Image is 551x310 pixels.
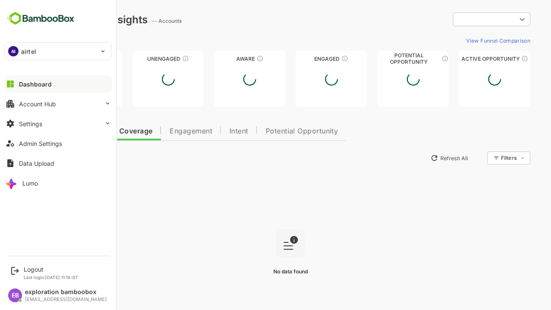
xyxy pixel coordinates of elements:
[470,150,500,166] div: Filters
[4,75,112,93] button: Dashboard
[235,128,308,135] span: Potential Opportunity
[4,10,77,27] img: BambooboxFullLogoMark.5f36c76dfaba33ec1ec1367b70bb1252.svg
[19,160,54,167] div: Data Upload
[24,266,78,273] div: Logout
[4,95,112,112] button: Account Hub
[429,56,500,62] div: Active Opportunity
[122,18,154,24] ag: -- Accounts
[4,115,112,132] button: Settings
[5,43,111,60] div: AIairtel
[25,288,107,296] div: exploration bamboobox
[199,128,218,135] span: Intent
[19,140,62,147] div: Admin Settings
[347,56,419,62] div: Potential Opportunity
[102,56,174,62] div: Unengaged
[21,47,36,56] p: airtel
[21,13,118,26] div: Dashboard Insights
[491,55,498,62] div: These accounts have open opportunities which might be at any of the Sales Stages
[139,128,182,135] span: Engagement
[29,128,122,135] span: Data Quality and Coverage
[24,275,78,280] p: Last login: [DATE] 11:19 IST
[19,100,56,108] div: Account Hub
[471,155,486,161] div: Filters
[396,151,442,165] button: Refresh All
[266,56,337,62] div: Engaged
[19,120,42,127] div: Settings
[22,180,38,187] div: Lumo
[184,56,255,62] div: Aware
[70,55,77,62] div: These accounts have not been engaged with for a defined time period
[19,81,52,88] div: Dashboard
[21,150,84,166] button: New Insights
[433,34,500,47] button: View Funnel Comparison
[412,55,418,62] div: These accounts are MQAs and can be passed on to Inside Sales
[152,55,159,62] div: These accounts have not shown enough engagement and need nurturing
[4,155,112,172] button: Data Upload
[423,12,500,27] div: ​
[311,55,318,62] div: These accounts are warm, further nurturing would qualify them to MQAs
[8,288,22,302] div: EB
[4,174,112,192] button: Lumo
[243,268,278,275] span: No data found
[8,46,19,56] div: AI
[21,56,92,62] div: Unreached
[25,297,107,302] div: [EMAIL_ADDRESS][DOMAIN_NAME]
[4,135,112,152] button: Admin Settings
[226,55,233,62] div: These accounts have just entered the buying cycle and need further nurturing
